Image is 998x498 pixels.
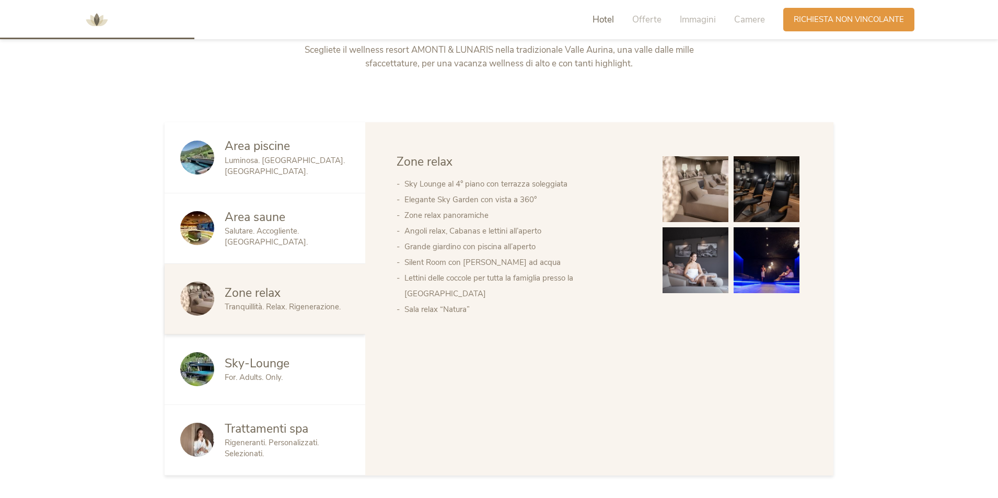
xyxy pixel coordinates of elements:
[225,138,290,154] span: Area piscine
[81,16,112,23] a: AMONTI & LUNARIS Wellnessresort
[593,14,614,26] span: Hotel
[404,176,642,192] li: Sky Lounge al 4° piano con terrazza soleggiata
[632,14,662,26] span: Offerte
[794,14,904,25] span: Richiesta non vincolante
[404,207,642,223] li: Zone relax panoramiche
[225,209,285,225] span: Area saune
[225,355,289,372] span: Sky-Lounge
[404,270,642,302] li: Lettini delle coccole per tutta la famiglia presso la [GEOGRAPHIC_DATA]
[404,192,642,207] li: Elegante Sky Garden con vista a 360°
[225,155,345,177] span: Luminosa. [GEOGRAPHIC_DATA]. [GEOGRAPHIC_DATA].
[404,239,642,254] li: Grande giardino con piscina all’aperto
[680,14,716,26] span: Immagini
[734,14,765,26] span: Camere
[225,421,308,437] span: Trattamenti spa
[225,285,281,301] span: Zone relax
[225,302,341,312] span: Tranquillità. Relax. Rigenerazione.
[281,43,717,70] p: Scegliete il wellness resort AMONTI & LUNARIS nella tradizionale Valle Aurina, una valle dalle mi...
[81,4,112,36] img: AMONTI & LUNARIS Wellnessresort
[404,254,642,270] li: Silent Room con [PERSON_NAME] ad acqua
[404,302,642,317] li: Sala relax “Natura”
[397,154,452,170] span: Zone relax
[404,223,642,239] li: Angoli relax, Cabanas e lettini all’aperto
[225,437,319,459] span: Rigeneranti. Personalizzati. Selezionati.
[225,226,308,247] span: Salutare. Accogliente. [GEOGRAPHIC_DATA].
[225,372,283,383] span: For. Adults. Only.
